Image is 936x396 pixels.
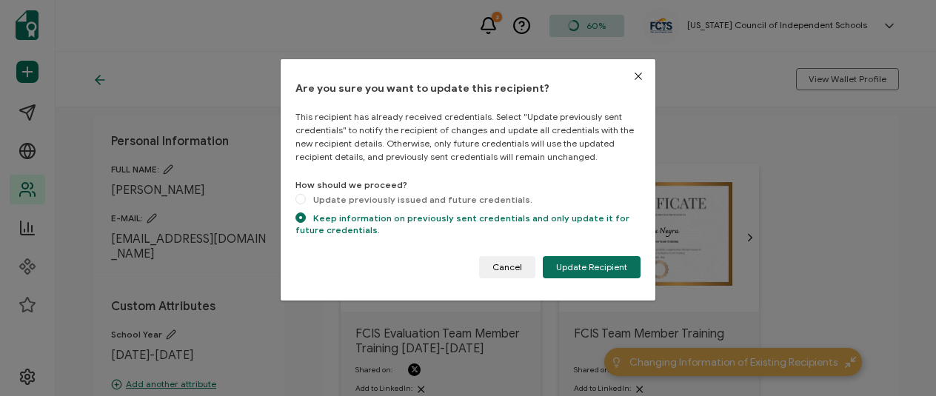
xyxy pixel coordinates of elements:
[295,110,641,164] p: This recipient has already received credentials. Select "Update previously sent credentials" to n...
[492,263,522,272] span: Cancel
[295,81,641,95] h1: Are you sure you want to update this recipient?
[543,256,641,278] button: Update Recipient
[281,59,655,301] div: dialog
[479,256,535,278] button: Cancel
[862,325,936,396] iframe: Chat Widget
[306,194,532,205] span: Update previously issued and future credentials.
[295,178,641,192] p: How should we proceed?
[295,212,629,235] span: Keep information on previously sent credentials and only update it for future credentials.
[556,263,627,272] span: Update Recipient
[621,59,655,93] button: Close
